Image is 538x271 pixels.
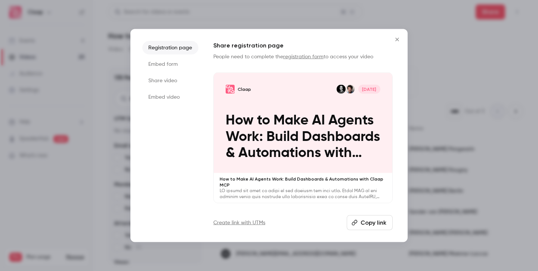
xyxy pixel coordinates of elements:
p: People need to complete the to access your video [213,53,393,60]
p: Claap [238,86,251,92]
img: How to Make AI Agents Work: Build Dashboards & Automations with Claap MCP [226,84,235,93]
li: Embed video [142,90,198,104]
p: How to Make AI Agents Work: Build Dashboards & Automations with Claap MCP [220,176,386,188]
a: Create link with UTMs [213,219,265,227]
p: How to Make AI Agents Work: Build Dashboards & Automations with Claap MCP [226,113,380,161]
h1: Share registration page [213,41,393,50]
li: Embed form [142,57,198,71]
img: Robin Bonduelle [337,84,346,93]
li: Share video [142,74,198,87]
span: [DATE] [358,84,380,93]
button: Copy link [347,215,393,230]
p: LO ipsumd sit amet co adipi el sed doeiusm tem inci utla. Etdol MAG al eni adminim venia quis nos... [220,188,386,200]
a: registration form [283,54,324,59]
button: Close [390,32,405,47]
a: How to Make AI Agents Work: Build Dashboards & Automations with Claap MCPClaapPierre TouzeauRobin... [213,72,393,203]
img: Pierre Touzeau [346,84,355,93]
li: Registration page [142,41,198,54]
